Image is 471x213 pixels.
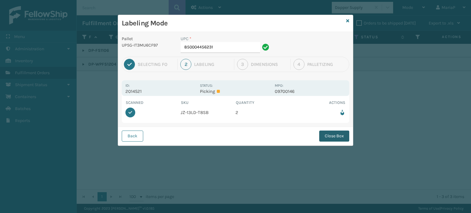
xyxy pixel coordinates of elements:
div: 4 [293,59,304,70]
label: MPO: [275,83,283,88]
p: 09700146 [275,89,346,94]
div: Dimensions [251,62,288,67]
div: Palletizing [307,62,347,67]
p: 2014521 [125,89,196,94]
p: Picking [200,89,271,94]
div: Labeling [194,62,231,67]
label: UPC [181,36,191,42]
td: Remove from box [291,106,346,119]
label: Id: [125,83,130,88]
th: Quantity [235,100,291,106]
th: Actions [291,100,346,106]
button: Close Box [319,131,349,142]
div: 1 [124,59,135,70]
th: Scanned [125,100,181,106]
div: Selecting FO [138,62,174,67]
button: Back [122,131,143,142]
label: Status: [200,83,213,88]
p: Pallet [122,36,173,42]
h3: Labeling Mode [122,19,344,28]
td: 2 [235,106,291,119]
th: SKU [181,100,236,106]
div: 3 [237,59,248,70]
p: UPSG-IT3MU6CF97 [122,42,173,48]
td: JZ-13LD-T8SB [181,106,236,119]
div: 2 [180,59,191,70]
